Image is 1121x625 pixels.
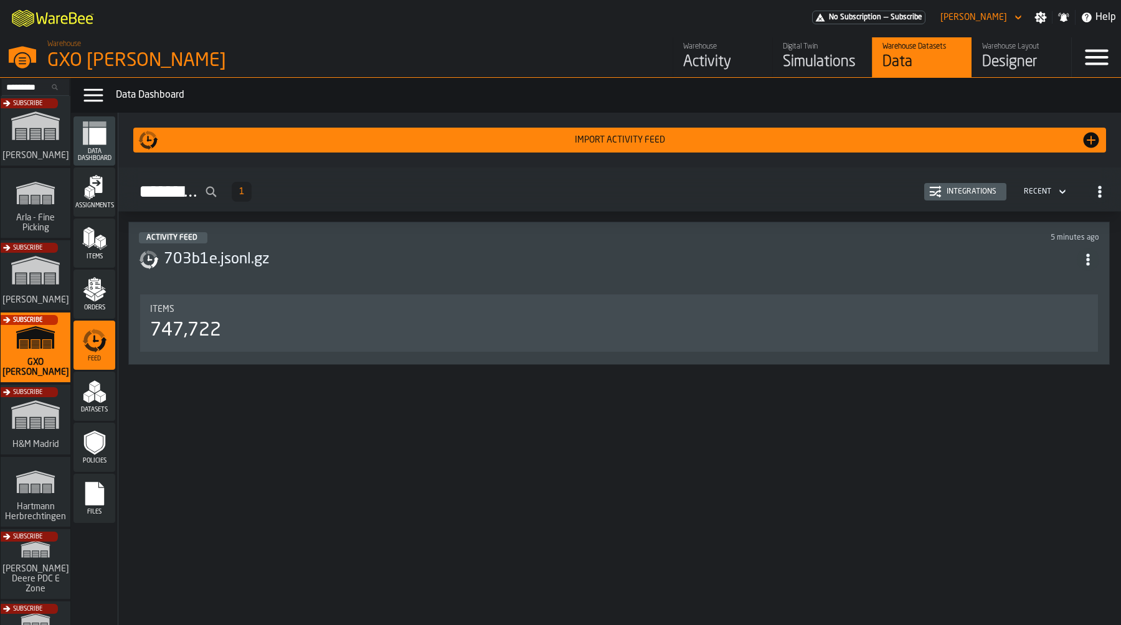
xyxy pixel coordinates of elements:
span: Subscribe [13,389,42,396]
section: card-DataDashboardCard [139,292,1099,354]
span: Data Dashboard [73,148,115,162]
span: Datasets [73,406,115,413]
div: Warehouse Datasets [882,42,962,51]
span: Subscribe [13,317,42,324]
span: Subscribe [891,13,922,22]
h3: 703b1e.jsonl.gz [164,250,1077,270]
div: stat-Items [140,294,1098,352]
span: Warehouse [47,40,81,49]
div: 747,722 [150,319,221,342]
a: link-to-/wh/i/baca6aa3-d1fc-43c0-a604-2a1c9d5db74d/pricing/ [812,11,925,24]
div: ItemListCard-DashboardItemContainer [128,222,1110,365]
li: menu Data Dashboard [73,116,115,166]
h2: button-Activity Feed [118,167,1121,212]
li: menu Policies [73,423,115,472]
label: button-toggle-Notifications [1052,11,1075,24]
span: Subscribe [13,533,42,540]
li: menu Datasets [73,372,115,421]
a: link-to-/wh/i/baca6aa3-d1fc-43c0-a604-2a1c9d5db74d/feed/ [673,37,772,77]
span: Arla - Fine Picking [6,213,65,233]
li: menu Feed [73,321,115,370]
a: link-to-/wh/i/0438fb8c-4a97-4a5b-bcc6-2889b6922db0/simulations [1,385,70,457]
div: Designer [982,52,1061,72]
div: Import Activity Feed [158,135,1081,145]
div: DropdownMenuValue-4 [1024,187,1051,196]
span: Items [150,304,174,314]
div: status-5 2 [139,232,207,243]
span: Items [73,253,115,260]
span: Subscribe [13,245,42,251]
a: link-to-/wh/i/9d85c013-26f4-4c06-9c7d-6d35b33af13a/simulations [1,529,70,601]
span: Subscribe [13,606,42,613]
div: Simulations [783,52,862,72]
div: Warehouse Layout [982,42,1061,51]
span: Hartmann Herbrechtingen [2,502,69,522]
a: link-to-/wh/i/1653e8cc-126b-480f-9c47-e01e76aa4a88/simulations [1,240,70,312]
div: Warehouse [683,42,762,51]
a: link-to-/wh/i/72fe6713-8242-4c3c-8adf-5d67388ea6d5/simulations [1,96,70,168]
a: link-to-/wh/i/baca6aa3-d1fc-43c0-a604-2a1c9d5db74d/designer [972,37,1071,77]
div: Integrations [942,187,1001,196]
li: menu Files [73,474,115,524]
span: Activity Feed [146,234,197,242]
label: button-toggle-Settings [1029,11,1052,24]
li: menu Orders [73,270,115,319]
label: button-toggle-Menu [1072,37,1121,77]
span: Files [73,509,115,515]
span: Subscribe [13,100,42,107]
div: Activity [683,52,762,72]
label: button-toggle-Help [1076,10,1121,25]
a: link-to-/wh/i/baca6aa3-d1fc-43c0-a604-2a1c9d5db74d/simulations [1,312,70,385]
li: menu Assignments [73,167,115,217]
span: Orders [73,304,115,311]
button: button-Integrations [924,183,1006,200]
a: link-to-/wh/i/baca6aa3-d1fc-43c0-a604-2a1c9d5db74d/simulations [772,37,872,77]
div: DropdownMenuValue-4 [1019,184,1069,199]
span: Help [1095,10,1116,25]
span: Assignments [73,202,115,209]
div: Menu Subscription [812,11,925,24]
button: button-Import Activity Feed [133,128,1106,153]
span: No Subscription [829,13,881,22]
label: button-toggle-Data Menu [76,83,111,108]
a: link-to-/wh/i/48cbecf7-1ea2-4bc9-a439-03d5b66e1a58/simulations [1,168,70,240]
div: Digital Twin [783,42,862,51]
span: Policies [73,458,115,464]
div: Title [150,304,1088,314]
span: Feed [73,355,115,362]
div: GXO [PERSON_NAME] [47,50,384,72]
div: Updated: 9/25/2025, 12:07:33 PM Created: 7/28/2025, 2:37:23 PM [655,233,1099,242]
div: DropdownMenuValue-Patrick Blitz [940,12,1007,22]
a: link-to-/wh/i/baca6aa3-d1fc-43c0-a604-2a1c9d5db74d/data [872,37,972,77]
div: ButtonLoadMore-Load More-Prev-First-Last [227,182,257,202]
span: 1 [239,187,244,196]
li: menu Items [73,219,115,268]
div: DropdownMenuValue-Patrick Blitz [935,10,1024,25]
div: Data Dashboard [116,88,1116,103]
div: Data [882,52,962,72]
span: — [884,13,888,22]
a: link-to-/wh/i/f0a6b354-7883-413a-84ff-a65eb9c31f03/simulations [1,457,70,529]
